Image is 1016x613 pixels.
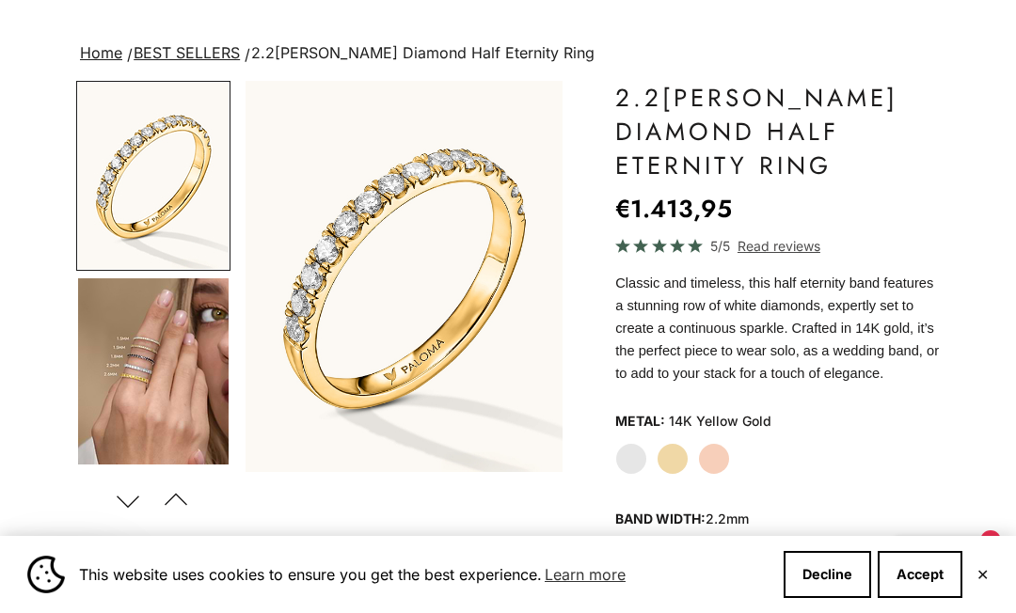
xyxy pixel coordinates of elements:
legend: Metal: [615,407,665,435]
legend: Band Width: [615,505,749,533]
div: Item 2 of 23 [246,81,563,472]
span: Read reviews [738,235,820,257]
span: 5/5 [710,235,730,257]
button: Accept [878,551,962,598]
button: Go to item 2 [76,81,230,271]
button: Close [976,569,989,580]
sale-price: €1.413,95 [615,190,732,228]
a: Home [80,43,122,62]
button: Go to item 4 [76,276,230,466]
img: #YellowGold [246,81,563,472]
a: 5/5 Read reviews [615,235,940,257]
variant-option-value: 2.2mm [706,511,749,527]
img: #YellowGold #WhiteGold #RoseGold [78,278,229,464]
h1: 2.2[PERSON_NAME] Diamond Half Eternity Ring [615,81,940,182]
button: Decline [784,551,871,598]
img: #YellowGold [78,83,229,269]
nav: breadcrumbs [76,40,940,67]
a: Learn more [542,560,628,589]
variant-option-value: 14K Yellow Gold [669,407,771,435]
span: 2.2[PERSON_NAME] Diamond Half Eternity Ring [251,43,595,62]
span: Classic and timeless, this half eternity band features a stunning row of white diamonds, expertly... [615,275,939,381]
span: This website uses cookies to ensure you get the best experience. [79,560,769,589]
a: BEST SELLERS [134,43,240,62]
img: Cookie banner [27,556,65,593]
